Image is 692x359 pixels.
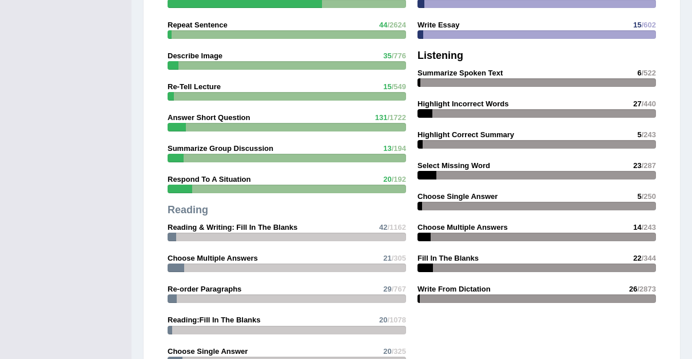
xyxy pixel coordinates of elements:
strong: Reading:Fill In The Blanks [168,316,261,324]
strong: Choose Single Answer [417,192,498,201]
span: 22 [633,254,641,262]
span: 23 [633,161,641,170]
span: /2873 [637,285,656,293]
strong: Answer Short Question [168,113,250,122]
strong: Reading & Writing: Fill In The Blanks [168,223,297,232]
span: 6 [637,69,641,77]
span: 29 [383,285,391,293]
span: /1162 [387,223,406,232]
strong: Select Missing Word [417,161,490,170]
span: /1722 [387,113,406,122]
span: /287 [642,161,656,170]
span: /602 [642,21,656,29]
span: 21 [383,254,391,262]
span: /1078 [387,316,406,324]
span: /243 [642,130,656,139]
strong: Re-order Paragraphs [168,285,241,293]
span: /344 [642,254,656,262]
strong: Repeat Sentence [168,21,228,29]
span: 20 [383,347,391,356]
strong: Summarize Spoken Text [417,69,503,77]
span: /440 [642,99,656,108]
span: 26 [629,285,637,293]
strong: Describe Image [168,51,222,60]
span: /250 [642,192,656,201]
strong: Re-Tell Lecture [168,82,221,91]
span: /325 [392,347,406,356]
span: /776 [392,51,406,60]
strong: Choose Multiple Answers [417,223,508,232]
strong: Choose Single Answer [168,347,248,356]
span: 27 [633,99,641,108]
strong: Summarize Group Discussion [168,144,273,153]
strong: Highlight Correct Summary [417,130,514,139]
span: 13 [383,144,391,153]
strong: Reading [168,204,208,216]
span: 5 [637,192,641,201]
span: 14 [633,223,641,232]
span: /549 [392,82,406,91]
span: 15 [383,82,391,91]
span: /767 [392,285,406,293]
span: /243 [642,223,656,232]
strong: Respond To A Situation [168,175,250,184]
span: 42 [379,223,387,232]
span: 15 [633,21,641,29]
span: 131 [375,113,388,122]
span: 20 [379,316,387,324]
strong: Write From Dictation [417,285,491,293]
span: /305 [392,254,406,262]
strong: Choose Multiple Answers [168,254,258,262]
strong: Fill In The Blanks [417,254,479,262]
span: /2624 [387,21,406,29]
strong: Highlight Incorrect Words [417,99,508,108]
span: /522 [642,69,656,77]
span: /192 [392,175,406,184]
strong: Write Essay [417,21,459,29]
span: 5 [637,130,641,139]
span: 35 [383,51,391,60]
span: 44 [379,21,387,29]
span: /194 [392,144,406,153]
strong: Listening [417,50,463,61]
span: 20 [383,175,391,184]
